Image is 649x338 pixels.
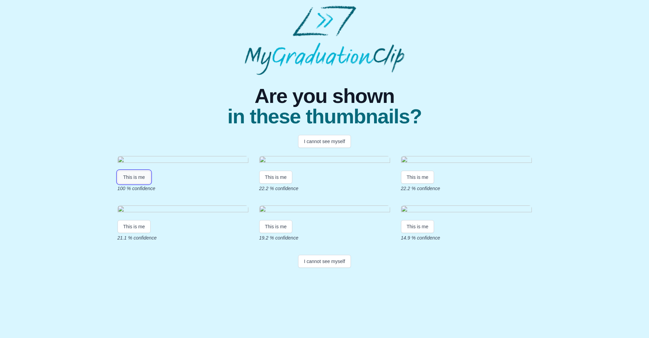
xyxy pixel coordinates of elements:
[401,171,434,184] button: This is me
[118,205,248,215] img: 420b62bd3037eb0a0dd2485af1c0e3addc3dca10.gif
[118,220,151,233] button: This is me
[401,220,434,233] button: This is me
[259,220,293,233] button: This is me
[401,205,532,215] img: 7ef4a38d667241319dbdd8219d9a982f212cbf33.gif
[259,185,390,192] p: 22.2 % confidence
[245,5,404,75] img: MyGraduationClip
[118,171,151,184] button: This is me
[259,205,390,215] img: c9cbec87c525c2c5c13aa617c7ea8ca1a156af85.gif
[227,106,421,127] span: in these thumbnails?
[118,234,248,241] p: 21.1 % confidence
[401,185,532,192] p: 22.2 % confidence
[259,171,293,184] button: This is me
[401,156,532,165] img: be3a3a5fa07f7e7ec61a4ce297ef435aebd3029b.gif
[259,156,390,165] img: 8cc17dd63efedf3ff1b69b8eb926b6abf96ee866.gif
[298,135,351,148] button: I cannot see myself
[401,234,532,241] p: 14.9 % confidence
[227,86,421,106] span: Are you shown
[259,234,390,241] p: 19.2 % confidence
[298,255,351,268] button: I cannot see myself
[118,156,248,165] img: 38dffa5269fb6e47fe88b78a0fa3a31a0a4925d9.gif
[118,185,248,192] p: 100 % confidence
